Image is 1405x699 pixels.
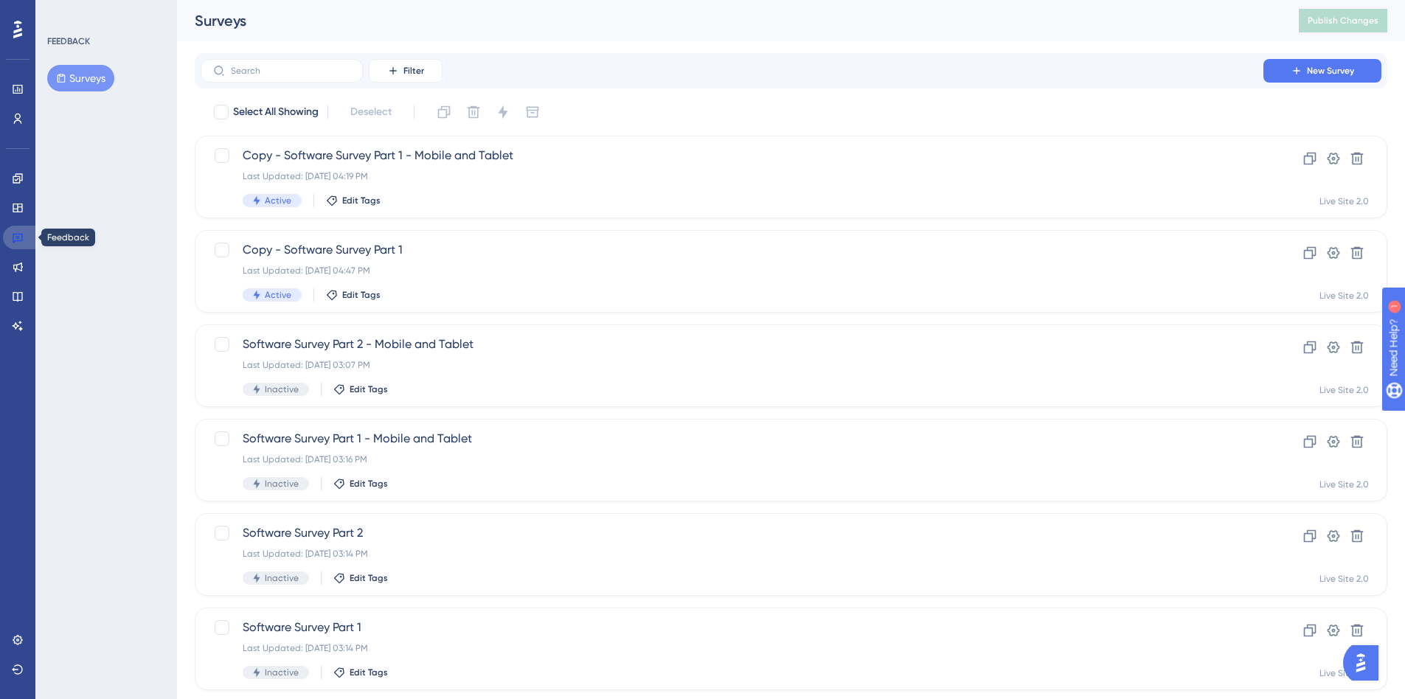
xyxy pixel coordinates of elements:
div: FEEDBACK [47,35,90,47]
div: Live Site 2.0 [1319,195,1369,207]
input: Search [231,66,350,76]
div: Live Site 2.0 [1319,290,1369,302]
span: Copy - Software Survey Part 1 [243,241,1221,259]
span: Need Help? [35,4,92,21]
button: Edit Tags [333,667,388,678]
span: Select All Showing [233,103,319,121]
button: Edit Tags [333,383,388,395]
div: 1 [103,7,107,19]
div: Surveys [195,10,1262,31]
span: Edit Tags [350,572,388,584]
button: Deselect [337,99,405,125]
iframe: UserGuiding AI Assistant Launcher [1343,641,1387,685]
button: Surveys [47,65,114,91]
div: Live Site 2.0 [1319,479,1369,490]
button: Edit Tags [326,289,381,301]
span: Deselect [350,103,392,121]
div: Last Updated: [DATE] 03:14 PM [243,548,1221,560]
span: Copy - Software Survey Part 1 - Mobile and Tablet [243,147,1221,164]
span: Edit Tags [342,195,381,206]
button: Edit Tags [326,195,381,206]
span: Software Survey Part 2 [243,524,1221,542]
span: Edit Tags [350,478,388,490]
button: Edit Tags [333,572,388,584]
div: Last Updated: [DATE] 04:19 PM [243,170,1221,182]
div: Last Updated: [DATE] 04:47 PM [243,265,1221,277]
span: Inactive [265,572,299,584]
span: New Survey [1307,65,1354,77]
span: Edit Tags [350,383,388,395]
span: Active [265,289,291,301]
span: Software Survey Part 2 - Mobile and Tablet [243,335,1221,353]
span: Filter [403,65,424,77]
span: Inactive [265,667,299,678]
div: Last Updated: [DATE] 03:16 PM [243,453,1221,465]
span: Inactive [265,383,299,395]
div: Last Updated: [DATE] 03:07 PM [243,359,1221,371]
button: Edit Tags [333,478,388,490]
button: Filter [369,59,443,83]
div: Live Site 2.0 [1319,573,1369,585]
div: Live Site 2.0 [1319,384,1369,396]
button: Publish Changes [1299,9,1387,32]
button: New Survey [1263,59,1381,83]
span: Inactive [265,478,299,490]
span: Software Survey Part 1 - Mobile and Tablet [243,430,1221,448]
span: Edit Tags [342,289,381,301]
span: Publish Changes [1308,15,1378,27]
span: Active [265,195,291,206]
span: Edit Tags [350,667,388,678]
div: Live Site 2.0 [1319,667,1369,679]
span: Software Survey Part 1 [243,619,1221,636]
div: Last Updated: [DATE] 03:14 PM [243,642,1221,654]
